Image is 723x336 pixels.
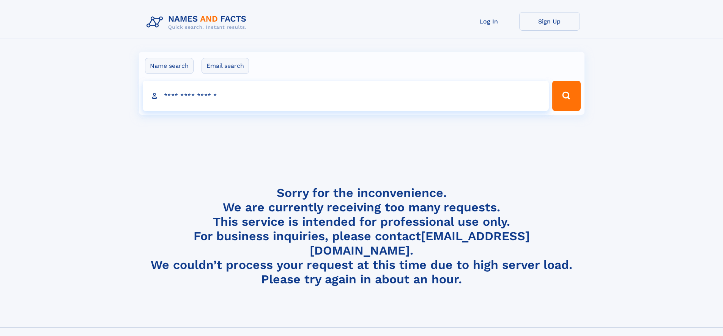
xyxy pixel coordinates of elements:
[310,229,530,258] a: [EMAIL_ADDRESS][DOMAIN_NAME]
[202,58,249,74] label: Email search
[519,12,580,31] a: Sign Up
[552,81,580,111] button: Search Button
[145,58,194,74] label: Name search
[143,12,253,33] img: Logo Names and Facts
[458,12,519,31] a: Log In
[143,186,580,287] h4: Sorry for the inconvenience. We are currently receiving too many requests. This service is intend...
[143,81,549,111] input: search input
